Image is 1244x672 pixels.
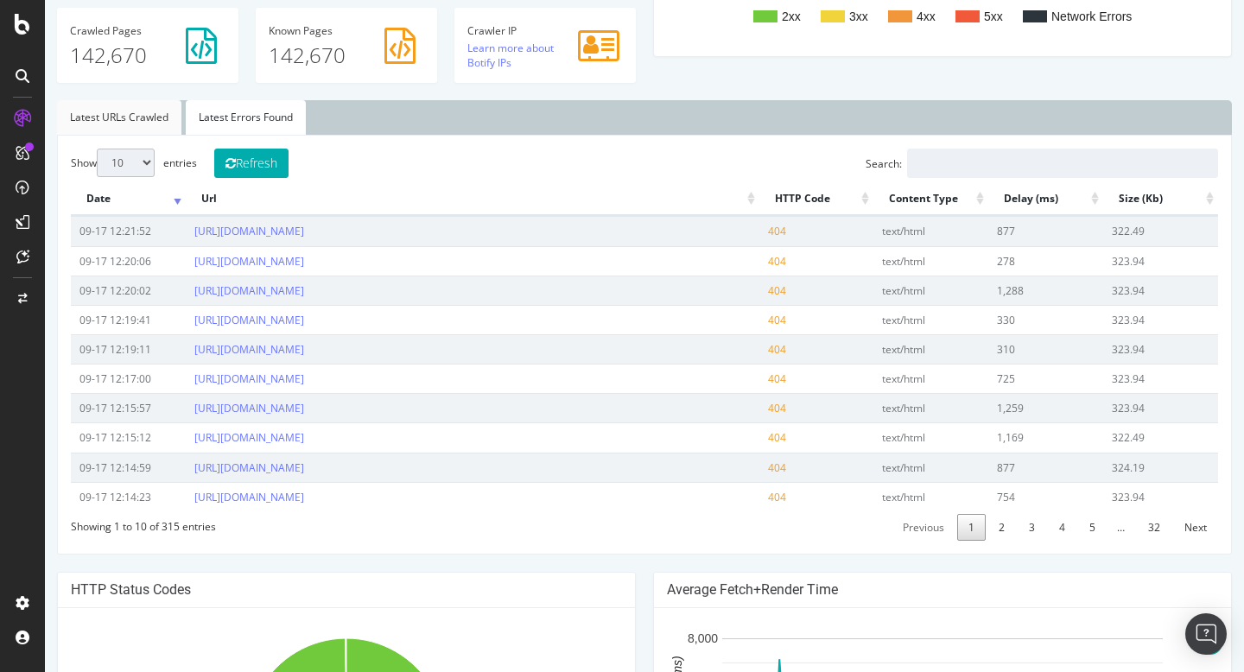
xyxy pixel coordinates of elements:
[26,581,577,599] h4: HTTP Status Codes
[1058,364,1173,393] td: 323.94
[1058,482,1173,511] td: 323.94
[149,313,259,327] a: [URL][DOMAIN_NAME]
[149,371,259,386] a: [URL][DOMAIN_NAME]
[828,422,943,452] td: text/html
[25,25,181,36] h4: Pages Crawled
[828,393,943,422] td: text/html
[26,334,141,364] td: 09-17 12:19:11
[943,453,1058,482] td: 877
[26,422,141,452] td: 09-17 12:15:12
[723,430,741,445] span: 404
[828,364,943,393] td: text/html
[1058,393,1173,422] td: 323.94
[224,25,379,36] h4: Pages Known
[169,149,244,178] button: Refresh
[12,100,136,135] a: Latest URLs Crawled
[141,182,714,216] th: Url: activate to sort column ascending
[149,401,259,415] a: [URL][DOMAIN_NAME]
[1058,334,1173,364] td: 323.94
[149,342,259,357] a: [URL][DOMAIN_NAME]
[723,371,741,386] span: 404
[828,246,943,276] td: text/html
[26,149,152,177] label: Show entries
[912,514,941,541] a: 1
[723,313,741,327] span: 404
[862,149,1173,178] input: Search:
[52,149,110,177] select: Showentries
[149,224,259,238] a: [URL][DOMAIN_NAME]
[622,581,1173,599] h4: Average Fetch+Render Time
[943,305,1058,334] td: 330
[1185,613,1227,655] div: Open Intercom Messenger
[872,10,891,23] text: 4xx
[943,514,971,541] a: 2
[973,514,1001,541] a: 3
[26,511,171,534] div: Showing 1 to 10 of 315 entries
[723,224,741,238] span: 404
[943,276,1058,305] td: 1,288
[26,453,141,482] td: 09-17 12:14:59
[943,246,1058,276] td: 278
[1058,305,1173,334] td: 323.94
[1058,216,1173,245] td: 322.49
[828,276,943,305] td: text/html
[26,305,141,334] td: 09-17 12:19:41
[422,25,578,36] h4: Crawler IP
[149,283,259,298] a: [URL][DOMAIN_NAME]
[643,631,673,645] text: 8,000
[723,254,741,269] span: 404
[149,254,259,269] a: [URL][DOMAIN_NAME]
[1058,246,1173,276] td: 323.94
[149,460,259,475] a: [URL][DOMAIN_NAME]
[828,216,943,245] td: text/html
[939,10,958,23] text: 5xx
[723,460,741,475] span: 404
[723,283,741,298] span: 404
[943,216,1058,245] td: 877
[1003,514,1031,541] a: 4
[149,490,259,504] a: [URL][DOMAIN_NAME]
[26,276,141,305] td: 09-17 12:20:02
[1058,276,1173,305] td: 323.94
[828,334,943,364] td: text/html
[1058,422,1173,452] td: 322.49
[714,182,829,216] th: HTTP Code: activate to sort column ascending
[141,100,261,135] a: Latest Errors Found
[149,430,259,445] a: [URL][DOMAIN_NAME]
[26,482,141,511] td: 09-17 12:14:23
[723,490,741,504] span: 404
[1033,514,1062,541] a: 5
[26,216,141,245] td: 09-17 12:21:52
[1058,182,1173,216] th: Size (Kb): activate to sort column ascending
[1058,453,1173,482] td: 324.19
[1128,514,1173,541] a: Next
[1092,514,1127,541] a: 32
[737,10,756,23] text: 2xx
[804,10,823,23] text: 3xx
[847,514,911,541] a: Previous
[943,482,1058,511] td: 754
[26,246,141,276] td: 09-17 12:20:06
[828,182,943,216] th: Content Type: activate to sort column ascending
[1062,520,1090,535] span: …
[224,41,379,70] p: 142,670
[723,342,741,357] span: 404
[943,364,1058,393] td: 725
[943,393,1058,422] td: 1,259
[723,401,741,415] span: 404
[25,41,181,70] p: 142,670
[26,393,141,422] td: 09-17 12:15:57
[828,453,943,482] td: text/html
[943,182,1058,216] th: Delay (ms): activate to sort column ascending
[943,334,1058,364] td: 310
[821,149,1173,178] label: Search:
[422,41,509,70] a: Learn more about Botify IPs
[1006,10,1087,23] text: Network Errors
[943,422,1058,452] td: 1,169
[26,182,141,216] th: Date: activate to sort column ascending
[26,364,141,393] td: 09-17 12:17:00
[828,305,943,334] td: text/html
[828,482,943,511] td: text/html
